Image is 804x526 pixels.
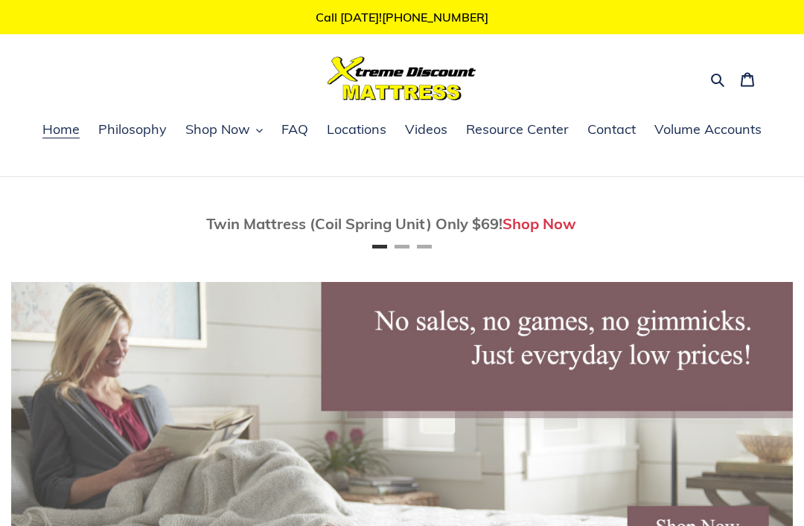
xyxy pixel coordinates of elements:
[178,119,270,141] button: Shop Now
[274,119,316,141] a: FAQ
[395,245,409,248] button: Page 2
[327,121,386,138] span: Locations
[398,119,455,141] a: Videos
[405,121,447,138] span: Videos
[185,121,250,138] span: Shop Now
[417,245,432,248] button: Page 3
[206,214,502,233] span: Twin Mattress (Coil Spring Unit) Only $69!
[580,119,643,141] a: Contact
[382,10,488,25] a: [PHONE_NUMBER]
[372,245,387,248] button: Page 1
[91,119,174,141] a: Philosophy
[42,121,80,138] span: Home
[587,121,636,138] span: Contact
[466,121,569,138] span: Resource Center
[35,119,87,141] a: Home
[281,121,308,138] span: FAQ
[319,119,394,141] a: Locations
[328,57,476,100] img: Xtreme Discount Mattress
[98,121,167,138] span: Philosophy
[654,121,762,138] span: Volume Accounts
[647,119,769,141] a: Volume Accounts
[502,214,576,233] a: Shop Now
[459,119,576,141] a: Resource Center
